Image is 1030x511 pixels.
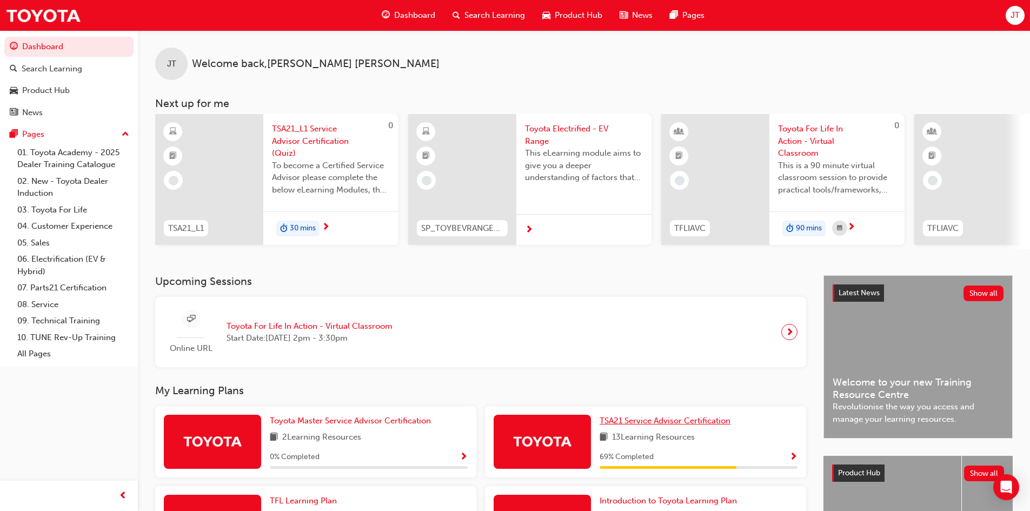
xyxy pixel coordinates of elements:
span: This is a 90 minute virtual classroom session to provide practical tools/frameworks, behaviours a... [778,160,896,196]
a: TSA21 Service Advisor Certification [600,415,735,427]
span: learningResourceType_ELEARNING-icon [422,125,430,139]
img: Trak [513,432,572,450]
span: Search Learning [464,9,525,22]
button: Show Progress [460,450,468,464]
span: learningRecordVerb_NONE-icon [169,176,178,185]
span: booktick-icon [675,149,683,163]
span: Show Progress [460,453,468,462]
a: Latest NewsShow allWelcome to your new Training Resource CentreRevolutionise the way you access a... [823,275,1013,439]
span: pages-icon [670,9,678,22]
a: Online URLToyota For Life In Action - Virtual ClassroomStart Date:[DATE] 2pm - 3:30pm [164,306,798,359]
a: SP_TOYBEVRANGE_ELToyota Electrified - EV RangeThis eLearning module aims to give you a deeper und... [408,114,652,245]
span: car-icon [10,86,18,96]
span: search-icon [453,9,460,22]
span: learningResourceType_INSTRUCTOR_LED-icon [675,125,683,139]
img: Trak [5,3,81,28]
img: Trak [183,432,242,450]
a: Search Learning [4,59,134,79]
span: booktick-icon [928,149,936,163]
span: 13 Learning Resources [612,431,695,444]
span: prev-icon [119,489,127,503]
button: Show all [963,286,1004,301]
a: Latest NewsShow all [833,284,1004,302]
a: News [4,103,134,123]
span: learningRecordVerb_NONE-icon [928,176,938,185]
a: car-iconProduct Hub [534,4,611,26]
span: learningRecordVerb_NONE-icon [675,176,685,185]
div: Search Learning [22,63,82,75]
span: news-icon [620,9,628,22]
h3: My Learning Plans [155,384,806,397]
a: Introduction to Toyota Learning Plan [600,495,741,507]
span: duration-icon [786,222,794,236]
span: To become a Certified Service Advisor please complete the below eLearning Modules, the Service Ad... [272,160,390,196]
a: 05. Sales [13,235,134,251]
a: Dashboard [4,37,134,57]
span: Pages [682,9,705,22]
a: All Pages [13,346,134,362]
span: up-icon [122,128,129,142]
span: book-icon [270,431,278,444]
div: Product Hub [22,84,70,97]
a: 06. Electrification (EV & Hybrid) [13,251,134,280]
span: 0 [388,121,393,130]
span: next-icon [525,225,533,235]
span: 69 % Completed [600,451,654,463]
span: next-icon [322,223,330,233]
span: Product Hub [838,468,880,477]
div: Open Intercom Messenger [993,474,1019,500]
span: Show Progress [789,453,798,462]
span: booktick-icon [169,149,177,163]
a: 09. Technical Training [13,313,134,329]
a: 02. New - Toyota Dealer Induction [13,173,134,202]
a: guage-iconDashboard [373,4,444,26]
span: search-icon [10,64,17,74]
div: Pages [22,128,44,141]
span: Start Date: [DATE] 2pm - 3:30pm [227,332,393,344]
span: 90 mins [796,222,822,235]
a: news-iconNews [611,4,661,26]
span: TFLIAVC [674,222,706,235]
a: 01. Toyota Academy - 2025 Dealer Training Catalogue [13,144,134,173]
span: sessionType_ONLINE_URL-icon [187,313,195,326]
span: Toyota Electrified - EV Range [525,123,643,147]
span: 0 % Completed [270,451,320,463]
span: Dashboard [394,9,435,22]
span: Online URL [164,342,218,355]
span: TFLIAVC [927,222,959,235]
span: 30 mins [290,222,316,235]
span: car-icon [542,9,550,22]
span: JT [167,58,176,70]
span: guage-icon [10,42,18,52]
span: Latest News [839,288,880,297]
a: 10. TUNE Rev-Up Training [13,329,134,346]
a: 04. Customer Experience [13,218,134,235]
span: This eLearning module aims to give you a deeper understanding of factors that influence driving r... [525,147,643,184]
button: Show all [964,466,1005,481]
span: Product Hub [555,9,602,22]
button: Show Progress [789,450,798,464]
a: search-iconSearch Learning [444,4,534,26]
span: Toyota For Life In Action - Virtual Classroom [778,123,896,160]
h3: Next up for me [138,97,1030,110]
a: TFL Learning Plan [270,495,341,507]
span: guage-icon [382,9,390,22]
button: Pages [4,124,134,144]
span: JT [1011,9,1020,22]
span: Toyota Master Service Advisor Certification [270,416,431,426]
a: Product HubShow all [832,464,1004,482]
a: 03. Toyota For Life [13,202,134,218]
span: 2 Learning Resources [282,431,361,444]
span: TSA21 Service Advisor Certification [600,416,730,426]
span: News [632,9,653,22]
div: News [22,107,43,119]
span: next-icon [786,324,794,340]
span: TFL Learning Plan [270,496,337,506]
span: book-icon [600,431,608,444]
span: TSA21_L1 [168,222,204,235]
span: duration-icon [280,222,288,236]
span: news-icon [10,108,18,118]
span: Introduction to Toyota Learning Plan [600,496,737,506]
span: booktick-icon [422,149,430,163]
